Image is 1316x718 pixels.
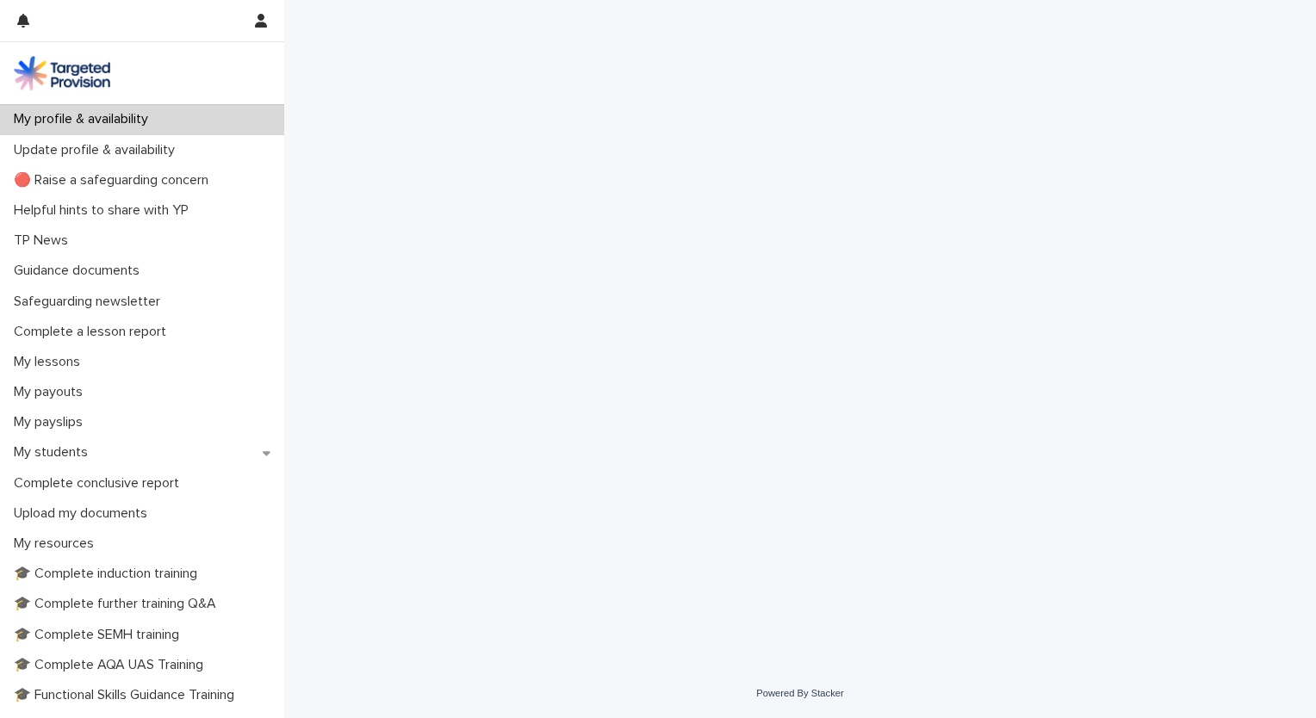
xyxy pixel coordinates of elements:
p: My profile & availability [7,111,162,127]
p: Helpful hints to share with YP [7,202,202,219]
p: 🎓 Functional Skills Guidance Training [7,687,248,703]
p: 🎓 Complete induction training [7,566,211,582]
a: Powered By Stacker [756,688,843,698]
p: My payouts [7,384,96,400]
p: 🎓 Complete further training Q&A [7,596,230,612]
img: M5nRWzHhSzIhMunXDL62 [14,56,110,90]
p: Upload my documents [7,505,161,522]
p: My lessons [7,354,94,370]
p: Update profile & availability [7,142,189,158]
p: My students [7,444,102,461]
p: 🔴 Raise a safeguarding concern [7,172,222,189]
p: TP News [7,232,82,249]
p: My payslips [7,414,96,430]
p: Complete conclusive report [7,475,193,492]
p: 🎓 Complete SEMH training [7,627,193,643]
p: 🎓 Complete AQA UAS Training [7,657,217,673]
p: My resources [7,535,108,552]
p: Guidance documents [7,263,153,279]
p: Safeguarding newsletter [7,294,174,310]
p: Complete a lesson report [7,324,180,340]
